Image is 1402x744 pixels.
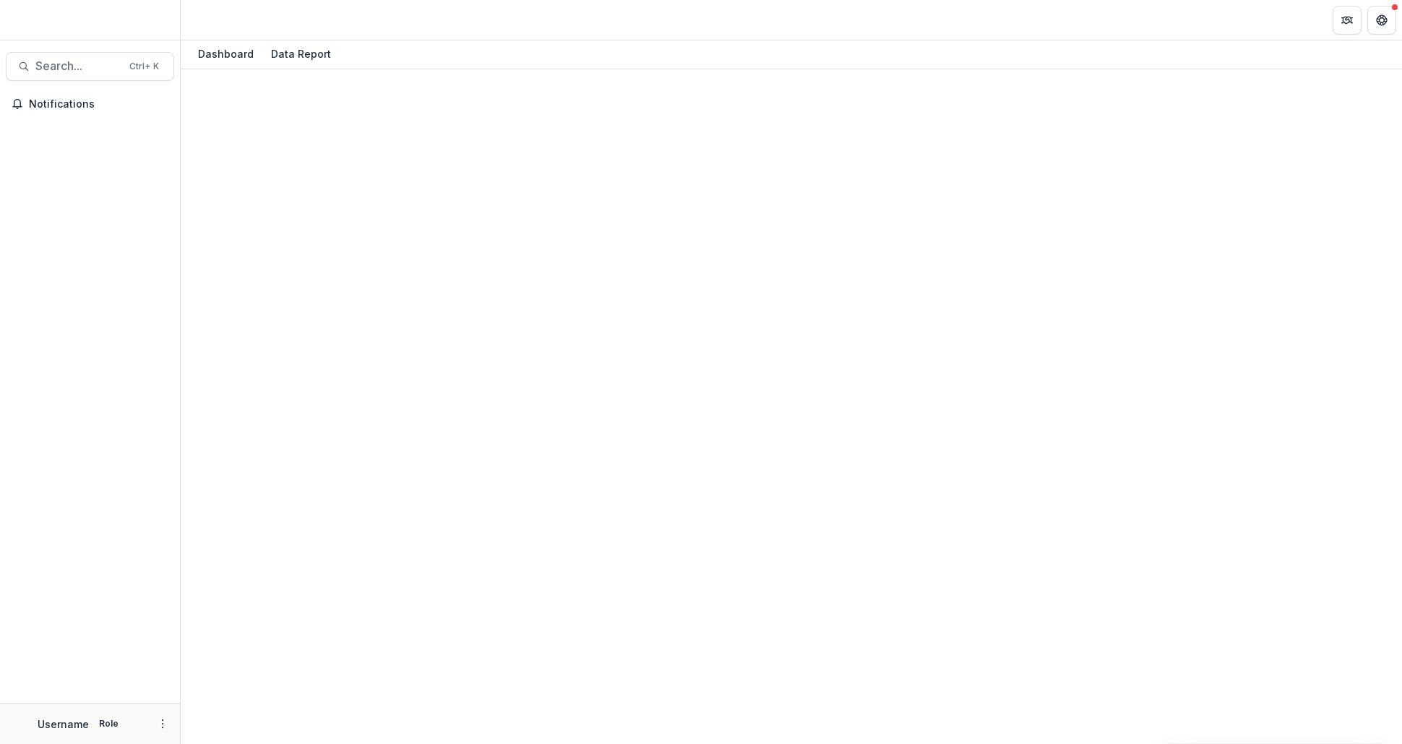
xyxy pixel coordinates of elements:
button: Notifications [6,92,174,116]
button: Partners [1333,6,1362,35]
span: Search... [35,59,121,73]
span: Notifications [29,98,168,111]
button: Get Help [1367,6,1396,35]
button: Search... [6,52,174,81]
p: Username [38,717,89,732]
button: More [154,715,171,732]
a: Data Report [265,40,337,69]
p: Role [95,717,123,730]
a: Dashboard [192,40,259,69]
div: Ctrl + K [126,59,162,74]
div: Data Report [265,43,337,64]
div: Dashboard [192,43,259,64]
